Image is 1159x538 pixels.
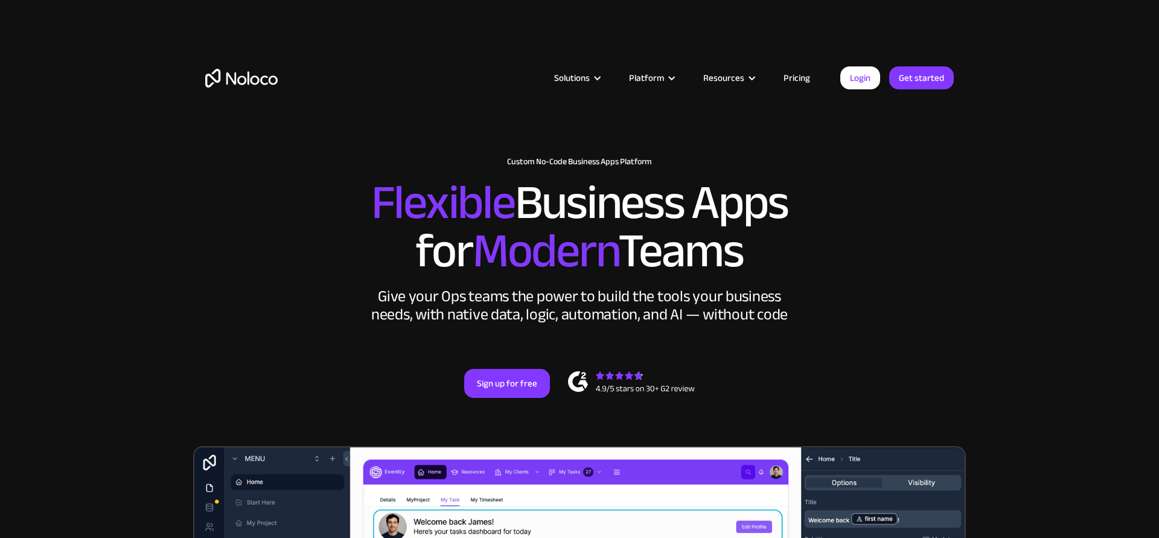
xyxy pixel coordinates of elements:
[464,369,550,398] a: Sign up for free
[554,70,590,86] div: Solutions
[629,70,664,86] div: Platform
[368,287,791,324] div: Give your Ops teams the power to build the tools your business needs, with native data, logic, au...
[205,69,278,88] a: home
[688,70,768,86] div: Resources
[539,70,614,86] div: Solutions
[768,70,825,86] a: Pricing
[614,70,688,86] div: Platform
[840,66,880,89] a: Login
[205,179,954,275] h2: Business Apps for Teams
[473,206,618,296] span: Modern
[889,66,954,89] a: Get started
[205,157,954,167] h1: Custom No-Code Business Apps Platform
[703,70,744,86] div: Resources
[371,158,515,248] span: Flexible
